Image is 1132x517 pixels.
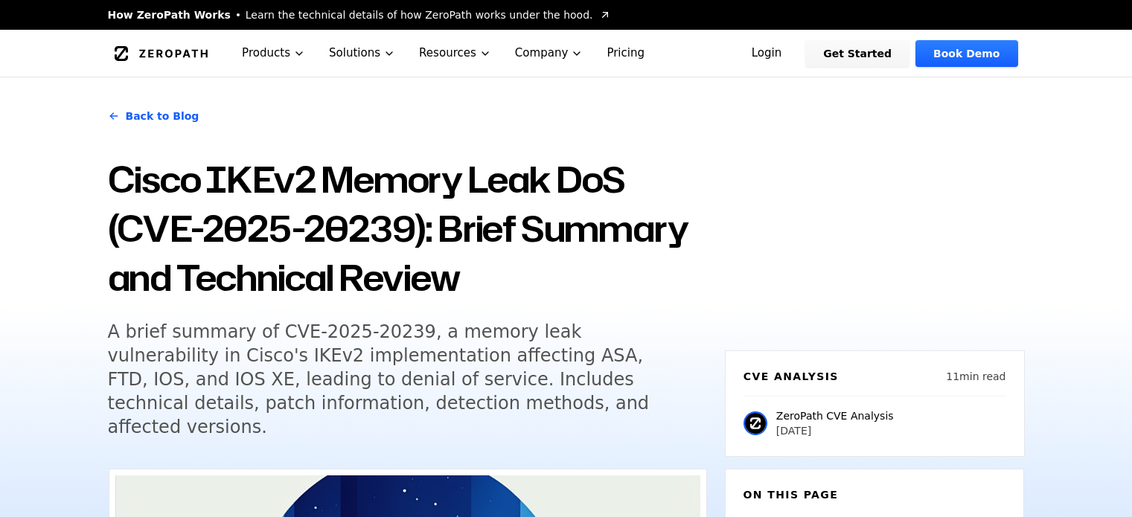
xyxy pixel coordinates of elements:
[744,411,767,435] img: ZeroPath CVE Analysis
[108,7,611,22] a: How ZeroPath WorksLearn the technical details of how ZeroPath works under the hood.
[776,423,894,438] p: [DATE]
[734,40,800,67] a: Login
[230,30,317,77] button: Products
[595,30,656,77] a: Pricing
[246,7,593,22] span: Learn the technical details of how ZeroPath works under the hood.
[744,369,839,384] h6: CVE Analysis
[744,487,1005,502] h6: On this page
[108,7,231,22] span: How ZeroPath Works
[805,40,909,67] a: Get Started
[776,408,894,423] p: ZeroPath CVE Analysis
[90,30,1043,77] nav: Global
[503,30,595,77] button: Company
[317,30,407,77] button: Solutions
[108,155,707,302] h1: Cisco IKEv2 Memory Leak DoS (CVE-2025-20239): Brief Summary and Technical Review
[407,30,503,77] button: Resources
[915,40,1017,67] a: Book Demo
[108,95,199,137] a: Back to Blog
[946,369,1005,384] p: 11 min read
[108,320,679,439] h5: A brief summary of CVE-2025-20239, a memory leak vulnerability in Cisco's IKEv2 implementation af...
